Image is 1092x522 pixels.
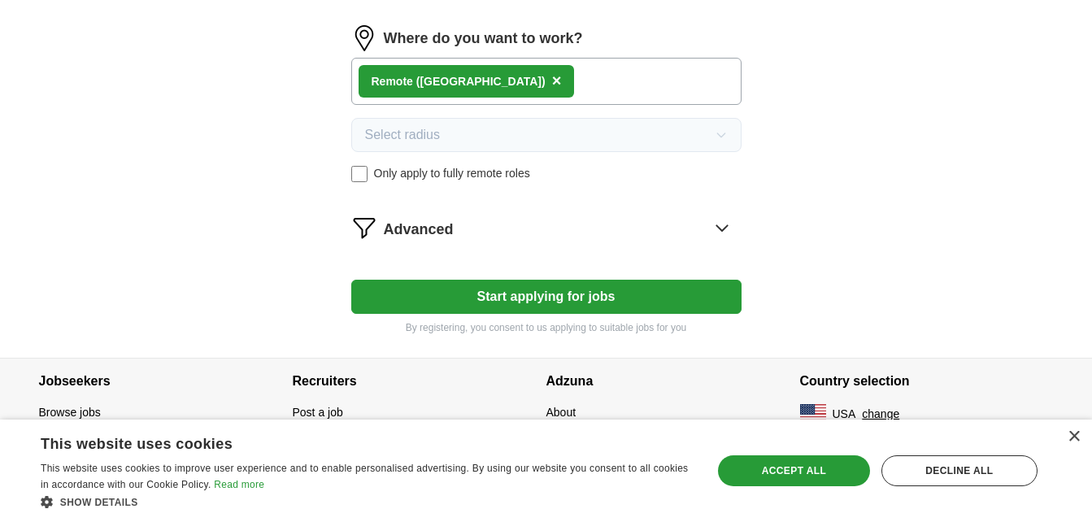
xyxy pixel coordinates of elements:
h4: Country selection [800,359,1054,404]
span: Advanced [384,219,454,241]
button: Select radius [351,118,742,152]
img: location.png [351,25,377,51]
span: × [552,72,562,89]
a: Post a job [293,406,343,419]
button: Start applying for jobs [351,280,742,314]
span: Only apply to fully remote roles [374,165,530,182]
div: Accept all [718,455,870,486]
label: Where do you want to work? [384,28,583,50]
a: Read more, opens a new window [214,479,264,490]
span: Show details [60,497,138,508]
div: Close [1068,431,1080,443]
span: USA [833,406,856,423]
div: Show details [41,494,692,510]
span: Select radius [365,125,441,145]
button: × [552,69,562,94]
button: change [862,406,899,423]
div: Decline all [881,455,1038,486]
p: By registering, you consent to us applying to suitable jobs for you [351,320,742,335]
div: This website uses cookies [41,429,651,454]
img: US flag [800,404,826,424]
a: About [546,406,576,419]
input: Only apply to fully remote roles [351,166,368,182]
a: Browse jobs [39,406,101,419]
img: filter [351,215,377,241]
span: This website uses cookies to improve user experience and to enable personalised advertising. By u... [41,463,688,490]
div: Remote ([GEOGRAPHIC_DATA]) [372,73,546,90]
